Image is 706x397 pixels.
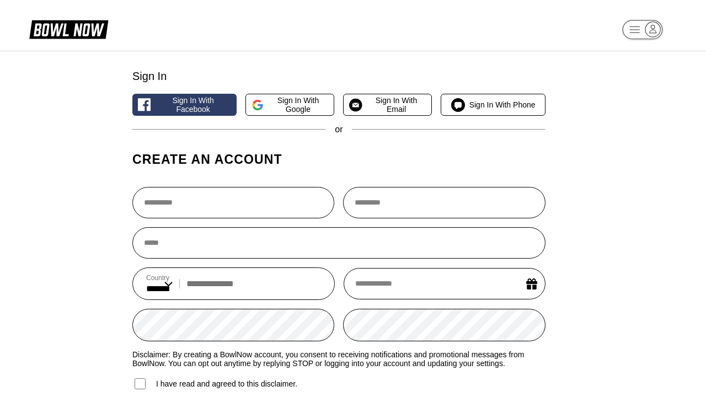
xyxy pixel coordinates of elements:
[132,377,297,391] label: I have read and agreed to this disclaimer.
[367,96,426,114] span: Sign in with Email
[245,94,334,116] button: Sign in with Google
[146,274,173,282] label: Country
[132,350,545,368] label: Disclaimer: By creating a BowlNow account, you consent to receiving notifications and promotional...
[132,152,545,167] h1: Create an account
[132,125,545,135] div: or
[343,94,432,116] button: Sign in with Email
[155,96,231,114] span: Sign in with Facebook
[132,94,237,116] button: Sign in with Facebook
[441,94,545,116] button: Sign in with Phone
[268,96,328,114] span: Sign in with Google
[135,378,146,389] input: I have read and agreed to this disclaimer.
[469,100,536,109] span: Sign in with Phone
[132,70,545,83] div: Sign In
